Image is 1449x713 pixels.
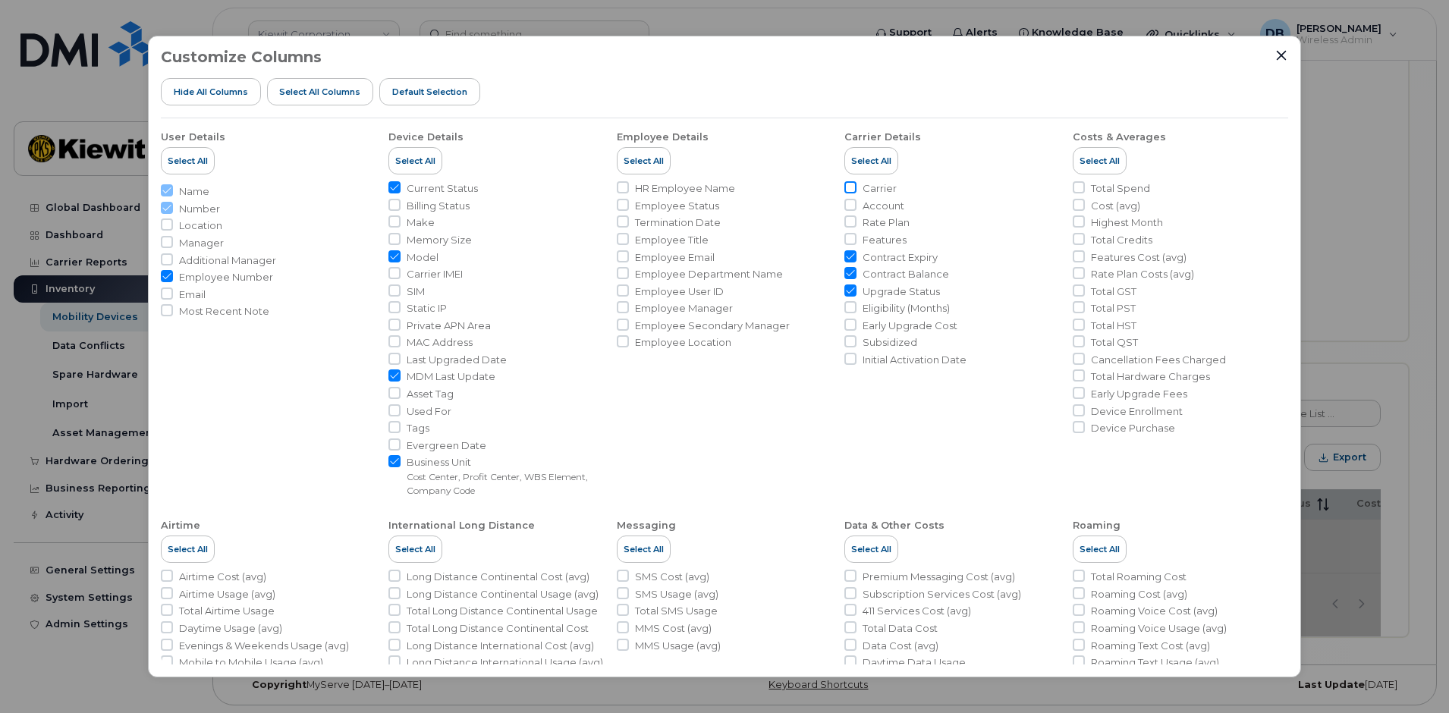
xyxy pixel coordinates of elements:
[379,78,480,105] button: Default Selection
[388,147,442,174] button: Select All
[407,215,435,230] span: Make
[635,604,718,618] span: Total SMS Usage
[635,215,721,230] span: Termination Date
[1091,421,1175,435] span: Device Purchase
[407,353,507,367] span: Last Upgraded Date
[279,86,360,98] span: Select all Columns
[407,587,599,601] span: Long Distance Continental Usage (avg)
[635,250,715,265] span: Employee Email
[407,438,486,453] span: Evergreen Date
[1091,587,1187,601] span: Roaming Cost (avg)
[863,267,949,281] span: Contract Balance
[635,284,724,299] span: Employee User ID
[1091,215,1163,230] span: Highest Month
[1080,155,1120,167] span: Select All
[179,570,266,584] span: Airtime Cost (avg)
[1091,181,1150,196] span: Total Spend
[635,181,735,196] span: HR Employee Name
[161,147,215,174] button: Select All
[617,536,671,563] button: Select All
[844,536,898,563] button: Select All
[1091,250,1187,265] span: Features Cost (avg)
[635,319,790,333] span: Employee Secondary Manager
[407,387,454,401] span: Asset Tag
[179,184,209,199] span: Name
[407,655,603,670] span: Long Distance International Usage (avg)
[407,404,451,419] span: Used For
[863,181,897,196] span: Carrier
[1073,519,1121,532] div: Roaming
[863,319,957,333] span: Early Upgrade Cost
[624,155,664,167] span: Select All
[1080,543,1120,555] span: Select All
[635,587,718,601] span: SMS Usage (avg)
[1091,404,1183,419] span: Device Enrollment
[863,301,950,316] span: Eligibility (Months)
[635,335,731,350] span: Employee Location
[179,253,276,268] span: Additional Manager
[407,199,470,213] span: Billing Status
[388,519,535,532] div: International Long Distance
[407,267,463,281] span: Carrier IMEI
[1091,387,1187,401] span: Early Upgrade Fees
[174,86,248,98] span: Hide All Columns
[1091,301,1136,316] span: Total PST
[179,639,349,653] span: Evenings & Weekends Usage (avg)
[407,471,588,497] small: Cost Center, Profit Center, WBS Element, Company Code
[161,78,261,105] button: Hide All Columns
[635,267,783,281] span: Employee Department Name
[1091,639,1210,653] span: Roaming Text Cost (avg)
[161,519,200,532] div: Airtime
[851,543,891,555] span: Select All
[863,655,966,670] span: Daytime Data Usage
[1073,536,1127,563] button: Select All
[407,284,425,299] span: SIM
[1091,621,1227,636] span: Roaming Voice Usage (avg)
[407,181,478,196] span: Current Status
[1091,604,1218,618] span: Roaming Voice Cost (avg)
[863,215,910,230] span: Rate Plan
[635,199,719,213] span: Employee Status
[407,570,589,584] span: Long Distance Continental Cost (avg)
[179,287,206,302] span: Email
[1091,335,1138,350] span: Total QST
[179,270,273,284] span: Employee Number
[863,335,917,350] span: Subsidized
[617,147,671,174] button: Select All
[267,78,374,105] button: Select all Columns
[388,536,442,563] button: Select All
[179,604,275,618] span: Total Airtime Usage
[161,536,215,563] button: Select All
[1091,199,1140,213] span: Cost (avg)
[1073,147,1127,174] button: Select All
[395,543,435,555] span: Select All
[1091,233,1152,247] span: Total Credits
[1275,49,1288,62] button: Close
[844,519,945,532] div: Data & Other Costs
[1091,267,1194,281] span: Rate Plan Costs (avg)
[407,335,473,350] span: MAC Address
[863,199,904,213] span: Account
[1091,353,1226,367] span: Cancellation Fees Charged
[407,250,438,265] span: Model
[863,570,1015,584] span: Premium Messaging Cost (avg)
[168,155,208,167] span: Select All
[1073,130,1166,144] div: Costs & Averages
[407,233,472,247] span: Memory Size
[161,130,225,144] div: User Details
[844,130,921,144] div: Carrier Details
[1091,369,1210,384] span: Total Hardware Charges
[1091,570,1187,584] span: Total Roaming Cost
[1091,655,1219,670] span: Roaming Text Usage (avg)
[863,604,971,618] span: 411 Services Cost (avg)
[388,130,464,144] div: Device Details
[407,319,491,333] span: Private APN Area
[168,543,208,555] span: Select All
[624,543,664,555] span: Select All
[863,284,940,299] span: Upgrade Status
[395,155,435,167] span: Select All
[392,86,467,98] span: Default Selection
[179,621,282,636] span: Daytime Usage (avg)
[1091,319,1136,333] span: Total HST
[863,353,967,367] span: Initial Activation Date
